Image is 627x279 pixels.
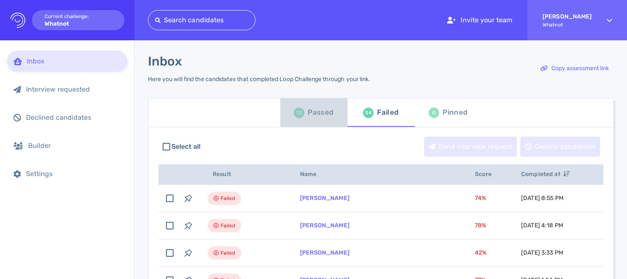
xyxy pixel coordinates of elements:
div: Passed [308,106,333,119]
button: Send interview request [424,137,517,157]
span: Name [300,171,326,178]
button: Copy assessment link [536,58,614,79]
div: 12 [294,108,304,118]
span: 78 % [475,222,486,229]
span: 42 % [475,249,487,256]
div: Copy assessment link [536,59,613,78]
strong: [PERSON_NAME] [543,13,592,20]
div: Send interview request [424,137,516,156]
span: 74 % [475,195,486,202]
span: Whatnot [543,22,592,28]
div: 0 [429,108,439,118]
a: [PERSON_NAME] [300,195,350,202]
button: Decline candidates [520,137,600,157]
div: Failed [377,106,398,119]
a: [PERSON_NAME] [300,222,350,229]
span: Score [475,171,501,178]
span: Failed [221,248,235,258]
a: [PERSON_NAME] [300,249,350,256]
div: Interview requested [26,85,121,93]
div: 34 [363,108,374,118]
div: Pinned [443,106,467,119]
div: Settings [26,170,121,178]
span: Select all [171,142,201,152]
th: Result [198,164,290,185]
div: Decline candidates [521,137,600,156]
div: Here you will find the candidates that completed Loop Challenge through your link. [148,76,370,83]
h1: Inbox [148,54,182,69]
span: Failed [221,193,235,203]
div: Inbox [27,57,121,65]
div: Declined candidates [26,113,121,121]
span: Completed at [521,171,570,178]
div: Builder [28,142,121,150]
span: [DATE] 8:55 PM [521,195,564,202]
span: [DATE] 4:18 PM [521,222,563,229]
span: [DATE] 3:33 PM [521,249,563,256]
span: Failed [221,221,235,231]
